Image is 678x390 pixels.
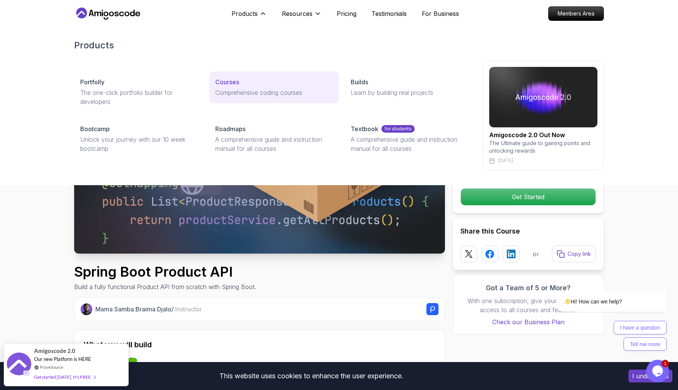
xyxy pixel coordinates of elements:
a: Pricing [337,9,356,18]
h2: Share this Course [460,226,596,237]
p: for students [381,125,415,133]
h3: Got a Team of 5 or More? [460,283,596,293]
button: Get Started [460,188,596,206]
p: The one-click portfolio builder for developers [80,88,197,106]
p: A comprehensive guide and instruction manual for all courses [351,135,468,153]
p: Builds [351,77,368,87]
p: Unlock your journey with our 10 week bootcamp [80,135,197,153]
p: With one subscription, give your entire team access to all courses and features. [460,296,596,314]
h2: Amigoscode 2.0 Out Now [489,130,597,139]
p: Bootcamp [80,124,110,133]
p: Roadmaps [215,124,246,133]
div: Get started [DATE]. It's FREE [34,373,95,381]
img: amigoscode 2.0 [489,67,597,127]
p: Build a fully functional Product API from scratch with Spring Boot. [74,282,256,291]
img: provesource social proof notification image [7,353,31,377]
iframe: chat widget [646,360,670,382]
a: For Business [422,9,459,18]
button: Products [232,9,267,24]
a: amigoscode 2.0Amigoscode 2.0 Out NowThe Ultimate guide to gaining points and unlocking rewards[DATE] [483,60,604,170]
a: BootcampUnlock your journey with our 10 week bootcamp [74,118,203,159]
a: Testimonials [372,9,407,18]
p: Mama Samba Braima Djalo / [95,305,202,314]
a: CoursesComprehensive coding courses [209,71,338,103]
p: Resources [282,9,313,18]
a: PortfollyThe one-click portfolio builder for developers [74,71,203,112]
span: Our new Platform is HERE [34,356,91,362]
p: Products [232,9,258,18]
h2: Products [74,39,604,51]
p: [DATE] [498,158,513,164]
p: Comprehensive coding courses [215,88,332,97]
h2: What you will build [84,339,435,350]
p: Courses [215,77,239,87]
img: Nelson Djalo [81,303,92,315]
a: ProveSource [40,364,63,370]
p: A comprehensive guide and instruction manual for all courses [215,135,332,153]
div: This website uses cookies to enhance the user experience. [6,368,617,384]
h1: Spring Boot Product API [74,264,256,279]
a: Members Area [548,6,604,21]
p: Learn by building real projects [351,88,468,97]
img: spring-data-jpa logo [126,357,138,370]
span: Instructor [175,305,202,313]
p: Portfolly [80,77,104,87]
button: Accept cookies [628,370,672,382]
iframe: chat widget [534,223,670,356]
p: The Ultimate guide to gaining points and unlocking rewards [489,139,597,155]
p: Textbook [351,124,378,133]
p: Members Area [549,7,603,20]
span: Amigoscode 2.0 [34,347,75,355]
button: Resources [282,9,322,24]
a: BuildsLearn by building real projects [345,71,474,103]
p: or [533,249,539,258]
a: Textbookfor studentsA comprehensive guide and instruction manual for all courses [345,118,474,159]
a: RoadmapsA comprehensive guide and instruction manual for all courses [209,118,338,159]
a: Check our Business Plan [460,317,596,327]
p: Get Started [461,189,596,205]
